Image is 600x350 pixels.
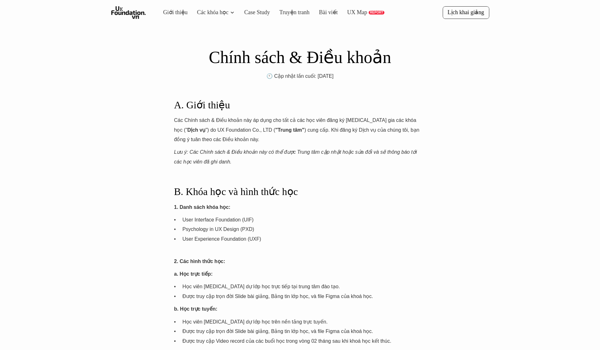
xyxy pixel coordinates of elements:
h1: Chính sách & Điều khoản [174,47,426,68]
p: Các Chính sách & Điều khoản này áp dụng cho tất cả các học viên đăng ký [MEDICAL_DATA] gia các kh... [174,116,426,144]
p: User Interface Foundation (UIF) [184,215,426,225]
a: UX Map [342,9,362,16]
p: 🕙 Cập nhật lần cuối: [DATE] [174,72,426,81]
a: REPORT [363,11,378,14]
p: Học viên [MEDICAL_DATA] dự lớp học trực tiếp tại trung tâm đào tạo. [184,282,426,291]
strong: 1. Danh sách khóa học: [174,204,231,210]
p: Học viên [MEDICAL_DATA] dự lớp học trên nền tảng trực tuyến. [184,317,426,327]
h3: B. Khóa học và hình thức học [174,186,426,198]
h3: A. Giới thiệu [174,99,426,111]
a: Truyện tranh [276,9,306,16]
em: Lưu ý: Các Chính sách & Điều khoản này có thể được Trung tâm cập nhật hoặc sửa đổi và sẽ thông bá... [174,149,426,165]
strong: 2. Các hình thức học: [174,258,226,265]
a: Giới thiệu [163,9,186,16]
a: Case Study [242,9,267,16]
p: User Experience Foundation (UXF) [184,234,426,254]
p: Psychology in UX Design (PXD) [184,225,426,234]
p: REPORT [365,11,376,14]
a: Lịch khai giảng [444,6,489,19]
strong: b. Học trực tuyến: [174,306,218,312]
strong: "Trung tâm" [296,127,326,133]
p: Được truy cập Video record của các buổi học trong vòng 02 tháng sau khi khoá học kết thúc. [184,336,426,346]
p: Được truy cập trọn đời Slide bài giảng, Bảng tin lớp học, và file Figma của khoá học. [184,327,426,336]
a: Bài viết [316,9,333,16]
a: Các khóa học [196,9,226,16]
strong: a. Học trực tiếp: [174,271,213,277]
p: Lịch khai giảng [449,9,484,16]
p: Được truy cập trọn đời Slide bài giảng, Bảng tin lớp học, và file Figma của khoá học. [184,292,426,301]
strong: Dịch vụ [203,127,221,133]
